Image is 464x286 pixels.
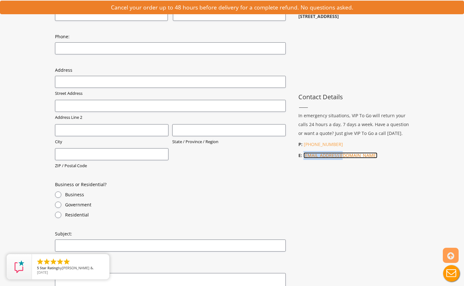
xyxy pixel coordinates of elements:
label: Address Line 2 [55,114,286,120]
li:  [43,258,51,265]
label: Street Address [55,90,286,96]
legend: Business or Residential? [55,181,107,188]
label: Message: [55,264,286,271]
img: Review Rating [13,260,26,273]
span: [PERSON_NAME] &. [62,265,94,270]
b: P: [298,141,302,147]
li:  [36,258,44,265]
span: by [37,266,104,271]
li:  [50,258,57,265]
span: Star Rating [40,265,58,270]
a: [PHONE_NUMBER] [304,141,343,147]
b: [STREET_ADDRESS] [298,13,339,19]
span: [DATE] [37,270,48,275]
label: ZIP / Postal Code [55,163,168,169]
label: City [55,139,168,145]
label: Business [65,192,286,198]
button: Live Chat [439,261,464,286]
b: E: [298,152,302,158]
h3: Contact Details [298,94,412,100]
label: Phone: [55,33,286,40]
a: [EMAIL_ADDRESS][DOMAIN_NAME] [303,152,377,158]
p: In emergency situations, VIP To Go will return your calls 24 hours a day, 7 days a week. Have a q... [298,111,412,138]
label: State / Province / Region [172,139,286,145]
span: 5 [37,265,39,270]
li:  [56,258,64,265]
li:  [63,258,70,265]
legend: Address [55,67,72,73]
label: Government [65,202,286,208]
label: Subject: [55,231,286,237]
label: Residential [65,212,286,218]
